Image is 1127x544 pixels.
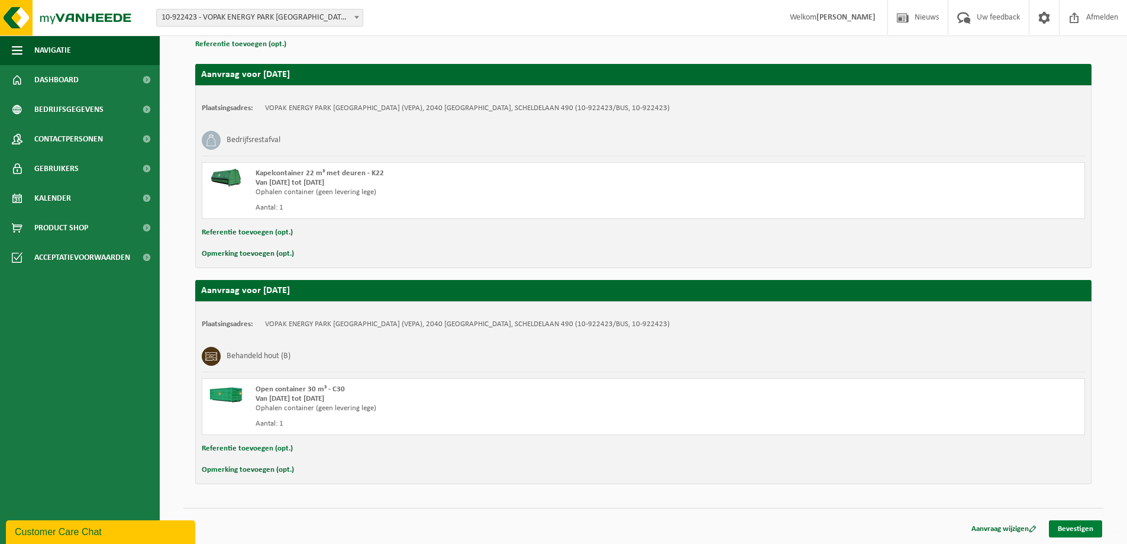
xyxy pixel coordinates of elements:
button: Opmerking toevoegen (opt.) [202,462,294,478]
span: Bedrijfsgegevens [34,95,104,124]
span: Dashboard [34,65,79,95]
span: Kalender [34,184,71,213]
strong: Aanvraag voor [DATE] [201,70,290,79]
span: 10-922423 - VOPAK ENERGY PARK ANTWERP (VEPA) - ANTWERPEN [156,9,363,27]
strong: Plaatsingsadres: [202,320,253,328]
td: VOPAK ENERGY PARK [GEOGRAPHIC_DATA] (VEPA), 2040 [GEOGRAPHIC_DATA], SCHELDELAAN 490 (10-922423/BU... [265,104,670,113]
h3: Bedrijfsrestafval [227,131,280,150]
div: Aantal: 1 [256,419,691,429]
span: Contactpersonen [34,124,103,154]
a: Aanvraag wijzigen [963,520,1045,537]
span: Open container 30 m³ - C30 [256,385,345,393]
a: Bevestigen [1049,520,1102,537]
button: Referentie toevoegen (opt.) [195,37,286,52]
span: Kapelcontainer 22 m³ met deuren - K22 [256,169,384,177]
img: HK-XK-22-GN-00.png [208,169,244,186]
span: Navigatie [34,36,71,65]
span: 10-922423 - VOPAK ENERGY PARK ANTWERP (VEPA) - ANTWERPEN [157,9,363,26]
span: Product Shop [34,213,88,243]
strong: Aanvraag voor [DATE] [201,286,290,295]
button: Referentie toevoegen (opt.) [202,225,293,240]
div: Ophalen container (geen levering lege) [256,404,691,413]
button: Referentie toevoegen (opt.) [202,441,293,456]
span: Gebruikers [34,154,79,184]
strong: Van [DATE] tot [DATE] [256,395,324,403]
button: Opmerking toevoegen (opt.) [202,246,294,262]
h3: Behandeld hout (B) [227,347,290,366]
td: VOPAK ENERGY PARK [GEOGRAPHIC_DATA] (VEPA), 2040 [GEOGRAPHIC_DATA], SCHELDELAAN 490 (10-922423/BU... [265,320,670,329]
iframe: chat widget [6,518,198,544]
img: HK-XC-30-GN-00.png [208,385,244,403]
span: Acceptatievoorwaarden [34,243,130,272]
strong: Plaatsingsadres: [202,104,253,112]
div: Aantal: 1 [256,203,691,213]
strong: Van [DATE] tot [DATE] [256,179,324,186]
strong: [PERSON_NAME] [816,13,876,22]
div: Ophalen container (geen levering lege) [256,188,691,197]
